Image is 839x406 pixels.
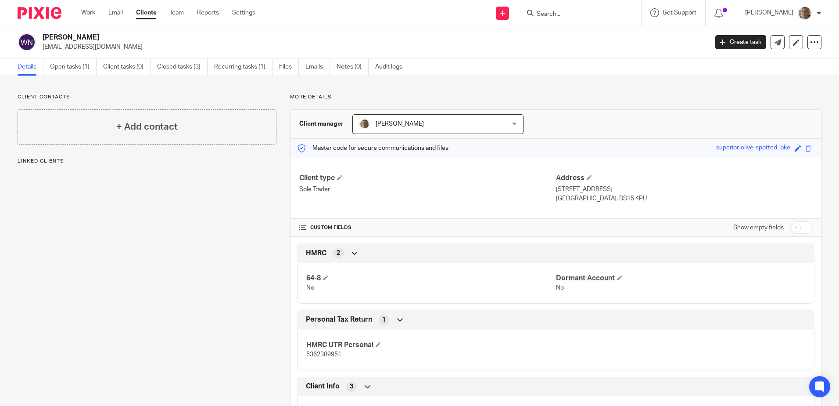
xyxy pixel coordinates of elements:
[116,120,178,134] h4: + Add contact
[297,144,448,152] p: Master code for secure communications and files
[716,143,790,153] div: superior-olive-spotted-lake
[18,58,43,76] a: Details
[299,120,344,128] h3: Client manager
[305,58,330,76] a: Emails
[103,58,151,76] a: Client tasks (0)
[337,58,369,76] a: Notes (0)
[18,33,36,51] img: svg%3E
[108,8,123,17] a: Email
[556,194,812,203] p: [GEOGRAPHIC_DATA], BS15 4PU
[306,249,326,258] span: HMRC
[290,94,821,101] p: More details
[382,315,386,324] span: 1
[556,174,812,183] h4: Address
[745,8,793,17] p: [PERSON_NAME]
[232,8,255,17] a: Settings
[50,58,97,76] a: Open tasks (1)
[81,8,95,17] a: Work
[306,285,314,291] span: No
[350,382,353,391] span: 3
[157,58,208,76] a: Closed tasks (3)
[169,8,184,17] a: Team
[375,58,409,76] a: Audit logs
[306,341,556,350] h4: HMRC UTR Personal
[715,35,766,49] a: Create task
[536,11,615,18] input: Search
[798,6,812,20] img: profile%20pic%204.JPG
[43,43,702,51] p: [EMAIL_ADDRESS][DOMAIN_NAME]
[214,58,272,76] a: Recurring tasks (1)
[18,94,276,101] p: Client contacts
[556,185,812,194] p: [STREET_ADDRESS]
[299,185,556,194] p: Sole Trader
[376,121,424,127] span: [PERSON_NAME]
[136,8,156,17] a: Clients
[306,352,341,358] span: 5362389951
[306,382,340,391] span: Client Info
[556,285,564,291] span: No
[733,223,784,232] label: Show empty fields
[43,33,570,42] h2: [PERSON_NAME]
[556,274,805,283] h4: Dormant Account
[18,7,61,19] img: Pixie
[306,315,372,324] span: Personal Tax Return
[663,10,696,16] span: Get Support
[197,8,219,17] a: Reports
[306,274,556,283] h4: 64-8
[279,58,299,76] a: Files
[359,119,370,129] img: profile%20pic%204.JPG
[299,224,556,231] h4: CUSTOM FIELDS
[18,158,276,165] p: Linked clients
[299,174,556,183] h4: Client type
[337,249,340,257] span: 2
